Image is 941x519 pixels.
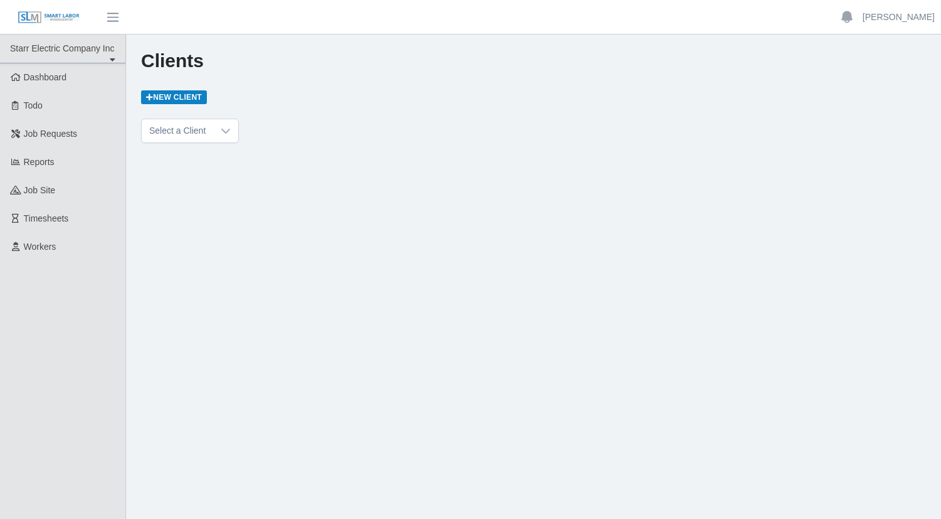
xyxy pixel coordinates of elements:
[24,72,67,82] span: Dashboard
[24,185,56,195] span: job site
[142,119,213,142] span: Select a Client
[24,129,78,139] span: Job Requests
[24,100,43,110] span: Todo
[141,90,207,104] a: New Client
[141,50,926,72] h1: Clients
[24,213,69,223] span: Timesheets
[863,11,935,24] a: [PERSON_NAME]
[24,242,56,252] span: Workers
[18,11,80,24] img: SLM Logo
[24,157,55,167] span: Reports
